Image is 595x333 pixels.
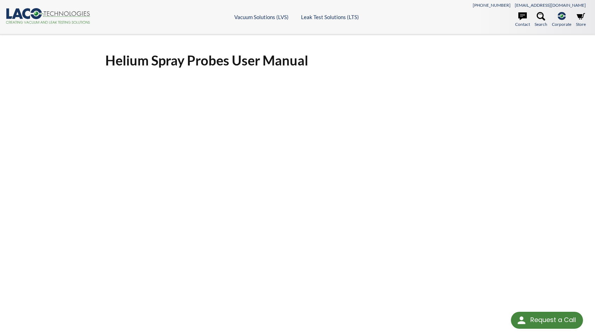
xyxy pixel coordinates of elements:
a: Store [576,12,586,28]
a: Search [535,12,547,28]
a: [PHONE_NUMBER] [473,2,511,8]
a: Vacuum Solutions (LVS) [234,14,289,20]
a: [EMAIL_ADDRESS][DOMAIN_NAME] [515,2,586,8]
div: Request a Call [530,312,576,328]
span: Corporate [552,21,571,28]
a: Leak Test Solutions (LTS) [301,14,359,20]
h1: Helium Spray Probes User Manual [105,52,490,69]
img: round button [516,315,527,326]
a: Contact [515,12,530,28]
div: Request a Call [511,312,583,329]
